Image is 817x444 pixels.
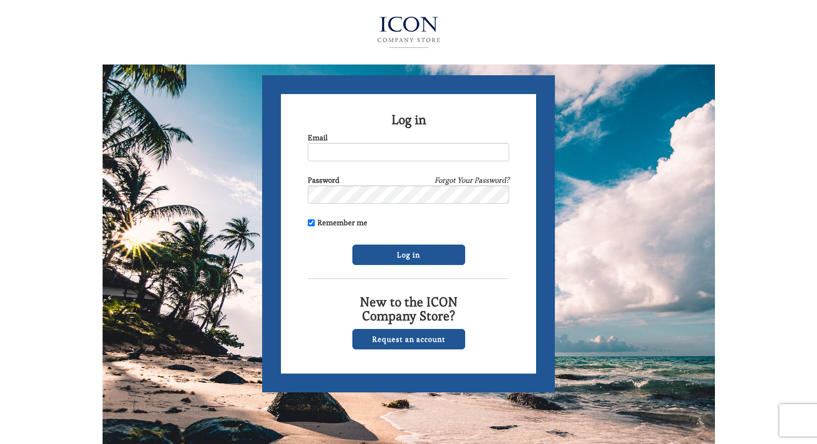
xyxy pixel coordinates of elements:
[308,175,339,185] label: Password
[352,329,465,349] a: Request an account
[435,175,509,185] a: Forgot Your Password?
[308,132,328,143] label: Email
[352,245,465,265] input: Log in
[308,295,509,324] h2: New to the ICON Company Store?
[308,113,509,127] h2: Log in
[308,217,367,228] label: Remember me
[308,219,315,226] input: Remember me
